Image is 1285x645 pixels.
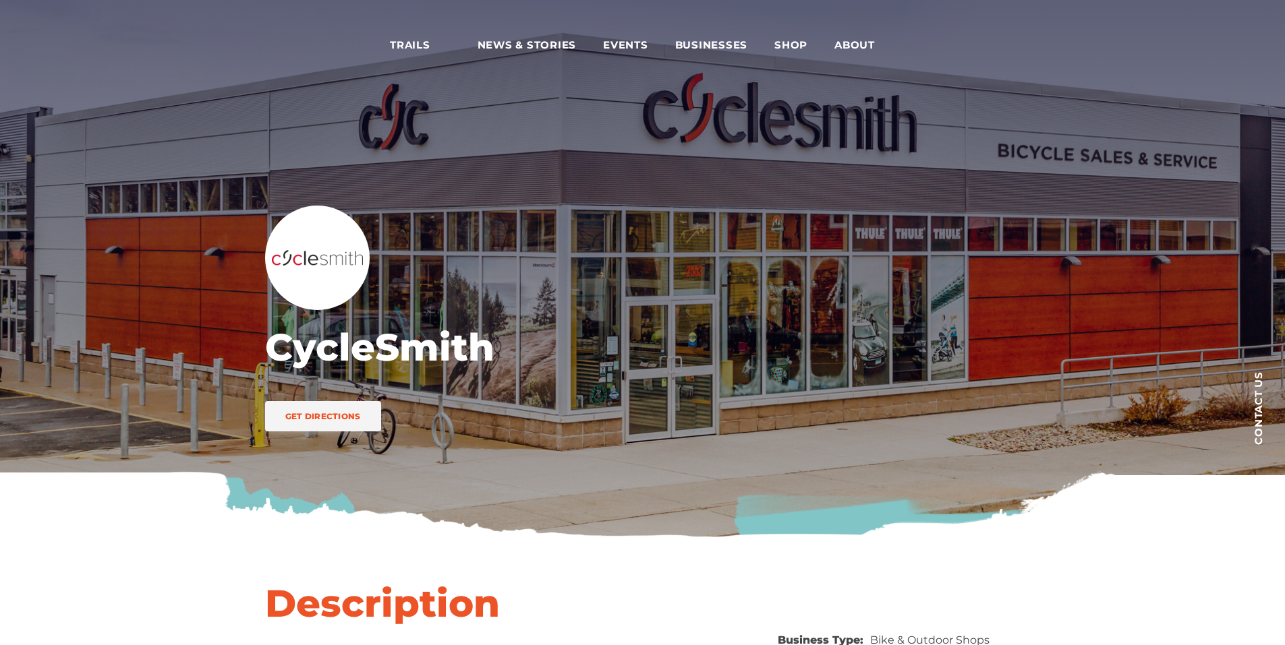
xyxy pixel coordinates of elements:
[265,401,381,431] a: Get Directions
[834,38,895,52] span: About
[390,38,451,52] span: Trails
[272,250,363,266] img: CycleSmith
[265,324,764,371] h1: CycleSmith
[774,38,807,52] span: Shop
[1253,371,1263,445] span: Contact us
[675,38,748,52] span: Businesses
[603,38,648,52] span: Events
[265,580,704,627] h2: Description
[1231,350,1285,465] a: Contact us
[478,38,577,52] span: News & Stories
[285,411,361,421] span: Get Directions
